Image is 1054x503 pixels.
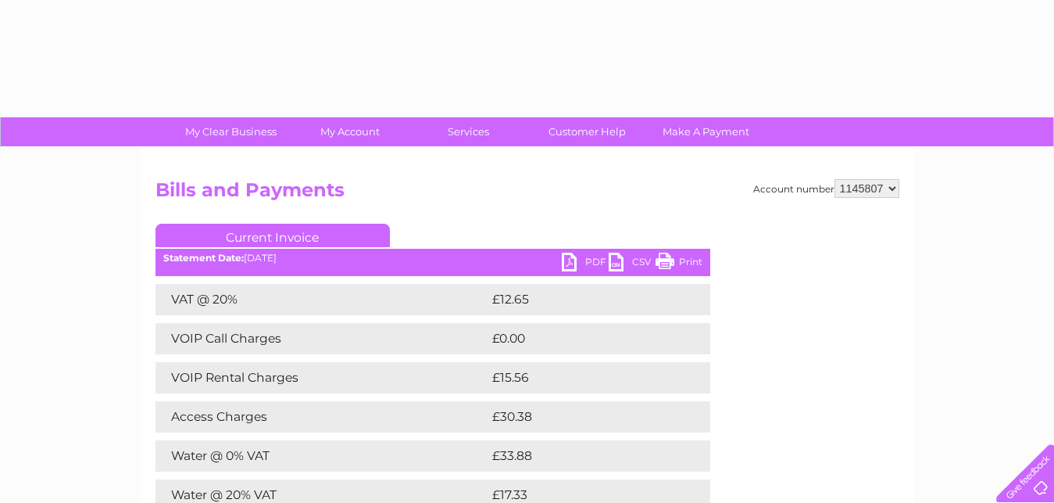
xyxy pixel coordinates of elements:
td: £15.56 [488,362,677,393]
td: £0.00 [488,323,674,354]
td: £33.88 [488,440,679,472]
a: Services [404,117,533,146]
div: Account number [753,179,899,198]
div: [DATE] [155,253,710,264]
td: VAT @ 20% [155,284,488,315]
a: CSV [609,253,656,275]
h2: Bills and Payments [155,179,899,209]
a: Make A Payment [641,117,770,146]
td: £12.65 [488,284,677,315]
a: My Clear Business [166,117,295,146]
td: VOIP Call Charges [155,323,488,354]
a: Customer Help [523,117,652,146]
a: Print [656,253,702,275]
td: VOIP Rental Charges [155,362,488,393]
a: My Account [285,117,414,146]
a: PDF [562,253,609,275]
td: £30.38 [488,401,679,433]
a: Current Invoice [155,224,390,247]
td: Access Charges [155,401,488,433]
b: Statement Date: [163,252,244,264]
td: Water @ 0% VAT [155,440,488,472]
